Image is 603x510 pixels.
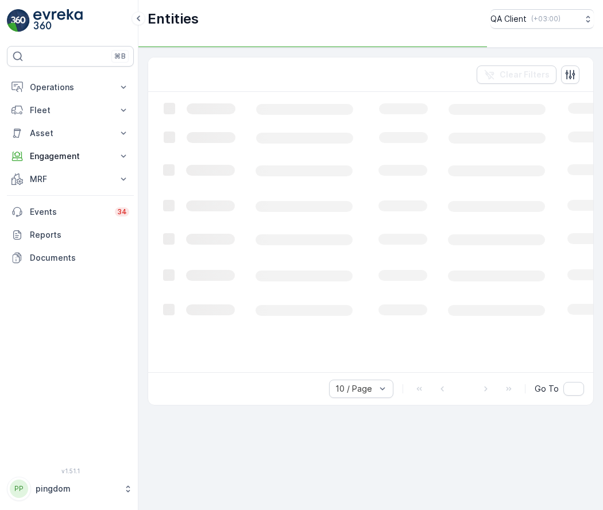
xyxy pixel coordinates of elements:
[114,52,126,61] p: ⌘B
[117,207,127,217] p: 34
[30,229,129,241] p: Reports
[490,9,594,29] button: QA Client(+03:00)
[490,13,527,25] p: QA Client
[7,9,30,32] img: logo
[7,200,134,223] a: Events34
[10,480,28,498] div: PP
[7,99,134,122] button: Fleet
[30,82,111,93] p: Operations
[7,168,134,191] button: MRF
[531,14,561,24] p: ( +03:00 )
[7,246,134,269] a: Documents
[148,10,199,28] p: Entities
[36,483,118,494] p: pingdom
[30,105,111,116] p: Fleet
[30,150,111,162] p: Engagement
[30,173,111,185] p: MRF
[7,122,134,145] button: Asset
[7,477,134,501] button: PPpingdom
[7,467,134,474] span: v 1.51.1
[535,383,559,395] span: Go To
[477,65,556,84] button: Clear Filters
[7,223,134,246] a: Reports
[500,69,550,80] p: Clear Filters
[30,252,129,264] p: Documents
[7,76,134,99] button: Operations
[30,206,108,218] p: Events
[7,145,134,168] button: Engagement
[30,127,111,139] p: Asset
[33,9,83,32] img: logo_light-DOdMpM7g.png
